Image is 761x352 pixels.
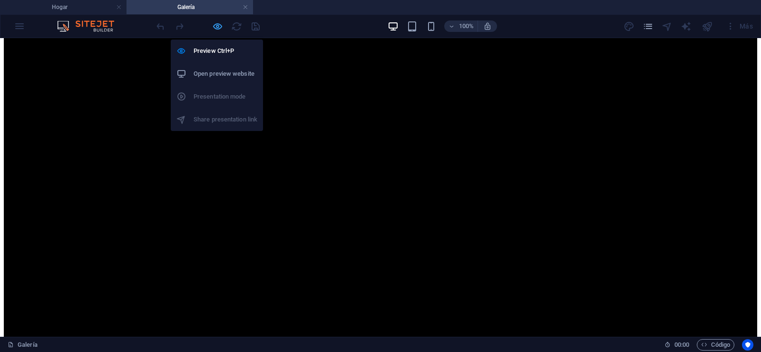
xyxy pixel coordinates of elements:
h6: Preview Ctrl+P [194,45,257,57]
button: Centrados en el usuario [742,339,753,351]
font: Hogar [52,4,68,10]
img: Logotipo del editor [55,20,126,32]
font: Código [711,341,730,348]
h6: Open preview website [194,68,257,80]
button: Código [697,339,734,351]
button: páginas [642,20,654,32]
h6: Tiempo de sesión [664,339,690,351]
font: Galería [177,4,195,10]
i: Páginas (Ctrl+Alt+S) [643,21,654,32]
font: 100% [459,22,474,30]
button: 100% [444,20,478,32]
i: Al cambiar el tamaño, se ajusta automáticamente el nivel de zoom para adaptarse al dispositivo el... [483,22,492,30]
font: 00:00 [674,341,689,348]
font: Galería [18,341,38,348]
a: Haga clic para cancelar la selección. Haga doble clic para abrir Páginas. [8,339,38,351]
